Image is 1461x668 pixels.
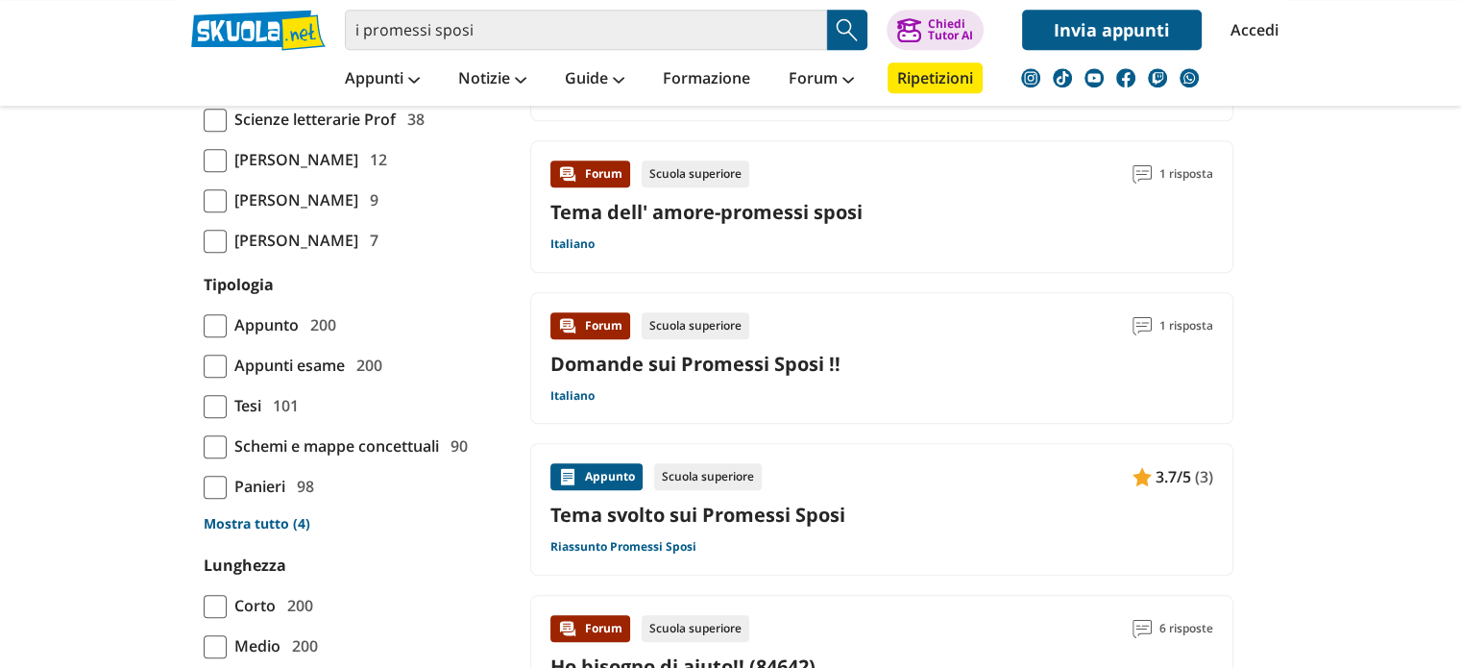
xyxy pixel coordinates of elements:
img: twitch [1148,68,1167,87]
span: [PERSON_NAME] [227,187,358,212]
img: Appunti contenuto [558,467,577,486]
a: Appunti [340,62,425,97]
span: Schemi e mappe concettuali [227,433,439,458]
span: Appunto [227,312,299,337]
a: Tema dell' amore-promessi sposi [550,199,863,225]
span: Appunti esame [227,353,345,378]
img: Appunti contenuto [1132,467,1152,486]
button: Search Button [827,10,867,50]
span: 1 risposta [1159,312,1213,339]
div: Forum [550,312,630,339]
a: Formazione [658,62,755,97]
span: 200 [349,353,382,378]
span: 98 [289,474,314,499]
span: 3.7/5 [1156,464,1191,489]
img: Commenti lettura [1132,619,1152,638]
span: [PERSON_NAME] [227,147,358,172]
img: Forum contenuto [558,316,577,335]
img: Forum contenuto [558,164,577,184]
span: 12 [362,147,387,172]
div: Scuola superiore [654,463,762,490]
span: Scienze letterarie Prof [227,107,396,132]
img: Forum contenuto [558,619,577,638]
span: Panieri [227,474,285,499]
button: ChiediTutor AI [887,10,984,50]
span: 7 [362,228,378,253]
a: Riassunto Promessi Sposi [550,539,696,555]
div: Chiedi Tutor AI [927,18,972,41]
span: 90 [443,433,468,458]
span: Tesi [227,393,261,418]
span: 1 risposta [1159,161,1213,187]
img: Commenti lettura [1132,164,1152,184]
a: Italiano [550,388,595,404]
a: Invia appunti [1022,10,1202,50]
label: Tipologia [204,274,274,295]
span: 38 [400,107,425,132]
div: Appunto [550,463,643,490]
a: Mostra tutto (4) [204,514,480,533]
span: 9 [362,187,378,212]
div: Scuola superiore [642,312,749,339]
a: Notizie [453,62,531,97]
div: Scuola superiore [642,615,749,642]
span: Corto [227,593,276,618]
input: Cerca appunti, riassunti o versioni [345,10,827,50]
span: 101 [265,393,299,418]
img: tiktok [1053,68,1072,87]
label: Lunghezza [204,555,286,576]
a: Tema svolto sui Promessi Sposi [550,502,1213,528]
span: 200 [303,312,336,337]
div: Forum [550,615,630,642]
span: (3) [1195,464,1213,489]
span: 6 risposte [1159,615,1213,642]
a: Accedi [1230,10,1271,50]
img: Commenti lettura [1132,316,1152,335]
span: 200 [280,593,313,618]
span: Medio [227,633,280,658]
div: Forum [550,161,630,187]
img: WhatsApp [1180,68,1199,87]
a: Domande sui Promessi Sposi !! [550,351,840,377]
span: 200 [284,633,318,658]
a: Forum [784,62,859,97]
a: Italiano [550,236,595,252]
a: Guide [560,62,629,97]
img: facebook [1116,68,1135,87]
a: Ripetizioni [888,62,983,93]
img: Cerca appunti, riassunti o versioni [833,15,862,44]
img: youtube [1084,68,1104,87]
span: [PERSON_NAME] [227,228,358,253]
img: instagram [1021,68,1040,87]
div: Scuola superiore [642,161,749,187]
